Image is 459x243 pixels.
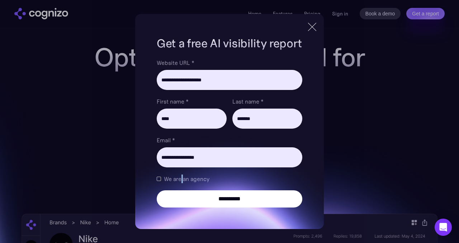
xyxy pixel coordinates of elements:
[157,35,302,51] h1: Get a free AI visibility report
[157,58,302,208] form: Brand Report Form
[232,97,302,106] label: Last name *
[157,136,302,144] label: Email *
[157,97,227,106] label: First name *
[157,58,302,67] label: Website URL *
[435,219,452,236] div: Open Intercom Messenger
[164,175,209,183] span: We are an agency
